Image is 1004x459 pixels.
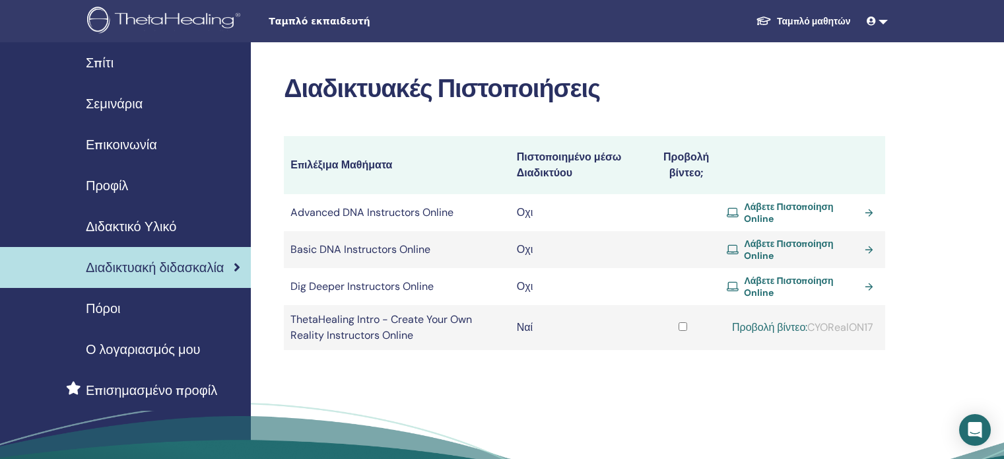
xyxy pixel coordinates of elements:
[756,15,772,26] img: graduation-cap-white.svg
[86,339,201,359] span: Ο λογαριασμός μου
[86,176,128,195] span: Προφίλ
[269,15,467,28] span: Ταμπλό εκπαιδευτή
[86,94,143,114] span: Σεμινάρια
[86,217,176,236] span: Διδακτικό Υλικό
[646,136,721,194] th: Προβολή βίντεο;
[86,53,114,73] span: Σπίτι
[284,231,510,268] td: Basic DNA Instructors Online
[86,299,121,318] span: Πόροι
[510,231,646,268] td: Οχι
[744,201,859,225] span: Λάβετε Πιστοποίηση Online
[744,275,859,299] span: Λάβετε Πιστοποίηση Online
[284,136,510,194] th: Επιλέξιμα Μαθήματα
[284,74,885,104] h2: Διαδικτυακές Πιστοποιήσεις
[727,320,879,335] div: CYORealON17
[745,9,861,34] a: Ταμπλό μαθητών
[86,258,224,277] span: Διαδικτυακή διδασκαλία
[744,238,859,262] span: Λάβετε Πιστοποίηση Online
[87,7,245,36] img: logo.png
[284,268,510,305] td: Dig Deeper Instructors Online
[86,135,157,155] span: Επικοινωνία
[284,194,510,231] td: Advanced DNA Instructors Online
[510,268,646,305] td: Οχι
[510,305,646,350] td: Ναί
[959,414,991,446] div: Open Intercom Messenger
[284,305,510,350] td: ThetaHealing Intro - Create Your Own Reality Instructors Online
[727,275,879,299] a: Λάβετε Πιστοποίηση Online
[727,201,879,225] a: Λάβετε Πιστοποίηση Online
[727,238,879,262] a: Λάβετε Πιστοποίηση Online
[86,380,217,400] span: Επισημασμένο προφίλ
[510,136,646,194] th: Πιστοποιημένο μέσω Διαδικτύου
[510,194,646,231] td: Οχι
[732,320,807,334] a: Προβολή βίντεο:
